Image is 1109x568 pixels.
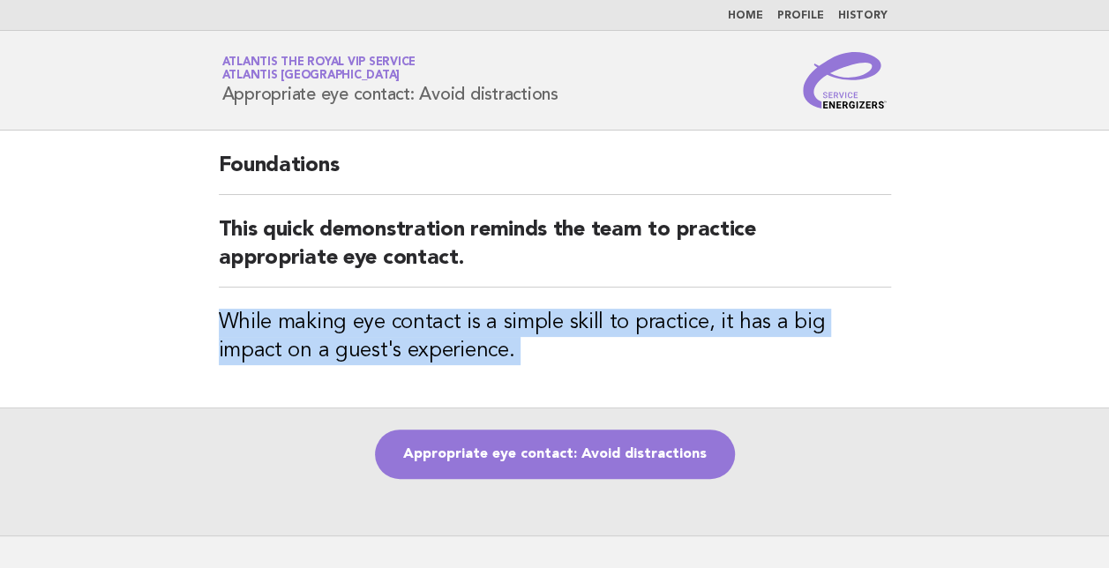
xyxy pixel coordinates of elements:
[219,216,891,288] h2: This quick demonstration reminds the team to practice appropriate eye contact.
[222,56,416,81] a: Atlantis the Royal VIP ServiceAtlantis [GEOGRAPHIC_DATA]
[803,52,888,108] img: Service Energizers
[219,152,891,195] h2: Foundations
[375,430,735,479] a: Appropriate eye contact: Avoid distractions
[222,71,401,82] span: Atlantis [GEOGRAPHIC_DATA]
[728,11,763,21] a: Home
[777,11,824,21] a: Profile
[222,57,558,103] h1: Appropriate eye contact: Avoid distractions
[838,11,888,21] a: History
[219,309,891,365] h3: While making eye contact is a simple skill to practice, it has a big impact on a guest's experience.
